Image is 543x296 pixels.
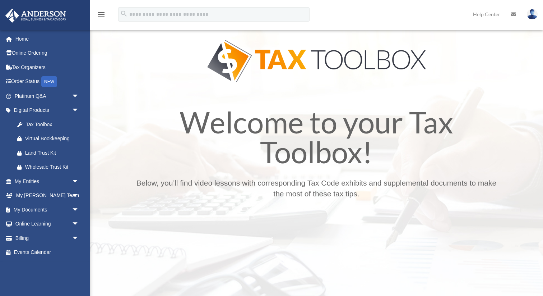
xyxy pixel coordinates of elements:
img: Tax Tool Box Logo [207,40,426,82]
p: Below, you’ll find video lessons with corresponding Tax Code exhibits and supplemental documents ... [135,178,498,199]
a: Platinum Q&Aarrow_drop_down [5,89,90,103]
a: Wholesale Trust Kit [10,160,90,174]
img: Anderson Advisors Platinum Portal [3,9,68,23]
a: Online Ordering [5,46,90,60]
h1: Welcome to your Tax Toolbox! [135,107,498,170]
i: menu [97,10,106,19]
div: Land Trust Kit [25,149,81,158]
span: arrow_drop_down [72,89,86,104]
a: My Documentsarrow_drop_down [5,202,90,217]
div: Tax Toolbox [25,120,77,129]
a: Tax Toolbox [10,117,86,132]
div: Virtual Bookkeeping [25,134,81,143]
a: My [PERSON_NAME] Teamarrow_drop_down [5,188,90,203]
a: Order StatusNEW [5,74,90,89]
a: Virtual Bookkeeping [10,132,90,146]
span: arrow_drop_down [72,103,86,118]
a: Land Trust Kit [10,146,90,160]
span: arrow_drop_down [72,174,86,189]
a: Events Calendar [5,245,90,260]
img: User Pic [527,9,538,19]
a: menu [97,13,106,19]
span: arrow_drop_down [72,202,86,217]
div: Wholesale Trust Kit [25,163,81,172]
a: Digital Productsarrow_drop_down [5,103,90,118]
span: arrow_drop_down [72,231,86,246]
a: Online Learningarrow_drop_down [5,217,90,231]
a: Billingarrow_drop_down [5,231,90,245]
span: arrow_drop_down [72,217,86,232]
i: search [120,10,128,18]
span: arrow_drop_down [72,188,86,203]
a: Home [5,32,90,46]
div: NEW [41,76,57,87]
a: My Entitiesarrow_drop_down [5,174,90,188]
a: Tax Organizers [5,60,90,74]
